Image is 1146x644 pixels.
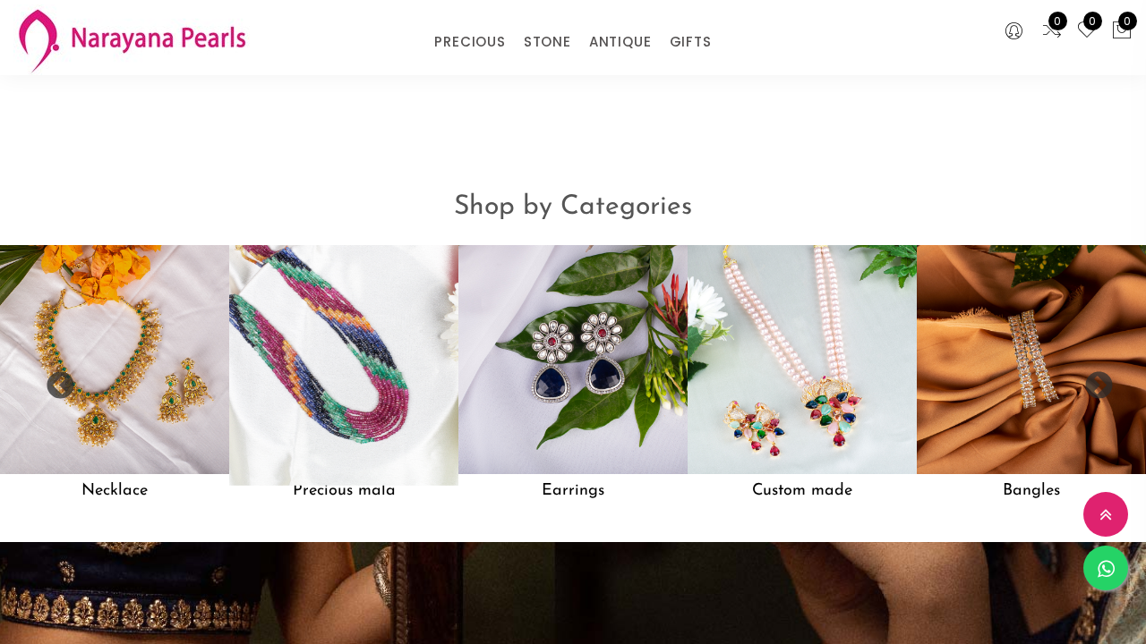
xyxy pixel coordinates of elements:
img: Custom made [688,245,917,474]
a: GIFTS [670,29,712,55]
h5: Bangles [917,474,1146,508]
img: Bangles [917,245,1146,474]
img: Precious mala [218,233,470,486]
h5: Precious mala [229,474,458,508]
a: STONE [524,29,571,55]
span: 0 [1083,12,1102,30]
button: Previous [45,371,63,389]
button: 0 [1111,20,1133,43]
a: ANTIQUE [589,29,652,55]
a: PRECIOUS [434,29,505,55]
span: 0 [1048,12,1067,30]
h5: Custom made [688,474,917,508]
img: Earrings [458,245,688,474]
a: 0 [1076,20,1098,43]
span: 0 [1118,12,1137,30]
a: 0 [1041,20,1063,43]
h5: Earrings [458,474,688,508]
button: Next [1083,371,1101,389]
